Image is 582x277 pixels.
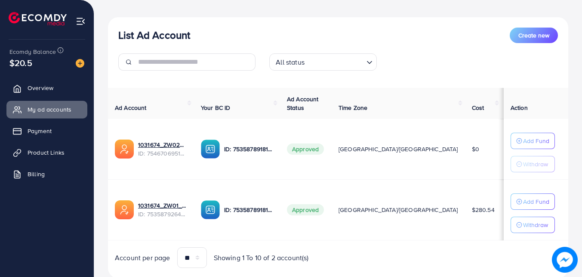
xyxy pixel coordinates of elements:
[511,133,555,149] button: Add Fund
[28,170,45,178] span: Billing
[28,148,65,157] span: Product Links
[287,204,324,215] span: Approved
[6,79,87,96] a: Overview
[28,105,71,114] span: My ad accounts
[269,53,377,71] div: Search for option
[76,59,84,68] img: image
[472,103,484,112] span: Cost
[138,140,187,149] a: 1031674_ZW02_1757105369245
[523,196,549,207] p: Add Fund
[76,16,86,26] img: menu
[274,56,306,68] span: All status
[224,205,273,215] p: ID: 7535878918117670930
[28,84,53,92] span: Overview
[138,201,187,219] div: <span class='underline'>1031674_ZW01_1754583673159</span></br>7535879264429015057
[6,144,87,161] a: Product Links
[201,200,220,219] img: ic-ba-acc.ded83a64.svg
[472,145,479,153] span: $0
[518,31,549,40] span: Create new
[523,220,548,230] p: Withdraw
[511,103,528,112] span: Action
[510,28,558,43] button: Create new
[523,159,548,169] p: Withdraw
[287,95,319,112] span: Ad Account Status
[339,205,458,214] span: [GEOGRAPHIC_DATA]/[GEOGRAPHIC_DATA]
[115,200,134,219] img: ic-ads-acc.e4c84228.svg
[6,101,87,118] a: My ad accounts
[287,143,324,155] span: Approved
[115,253,170,263] span: Account per page
[339,103,367,112] span: Time Zone
[6,122,87,140] a: Payment
[118,29,190,41] h3: List Ad Account
[511,193,555,210] button: Add Fund
[511,156,555,172] button: Withdraw
[138,149,187,158] span: ID: 7546706951745568775
[138,201,187,210] a: 1031674_ZW01_1754583673159
[6,165,87,183] a: Billing
[201,103,231,112] span: Your BC ID
[115,140,134,159] img: ic-ads-acc.e4c84228.svg
[552,247,578,273] img: image
[307,54,363,68] input: Search for option
[28,127,52,135] span: Payment
[214,253,309,263] span: Showing 1 To 10 of 2 account(s)
[138,210,187,218] span: ID: 7535879264429015057
[339,145,458,153] span: [GEOGRAPHIC_DATA]/[GEOGRAPHIC_DATA]
[9,12,67,25] img: logo
[523,136,549,146] p: Add Fund
[138,140,187,158] div: <span class='underline'>1031674_ZW02_1757105369245</span></br>7546706951745568775
[511,217,555,233] button: Withdraw
[224,144,273,154] p: ID: 7535878918117670930
[472,205,495,214] span: $280.54
[9,47,56,56] span: Ecomdy Balance
[201,140,220,159] img: ic-ba-acc.ded83a64.svg
[115,103,147,112] span: Ad Account
[9,56,32,69] span: $20.5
